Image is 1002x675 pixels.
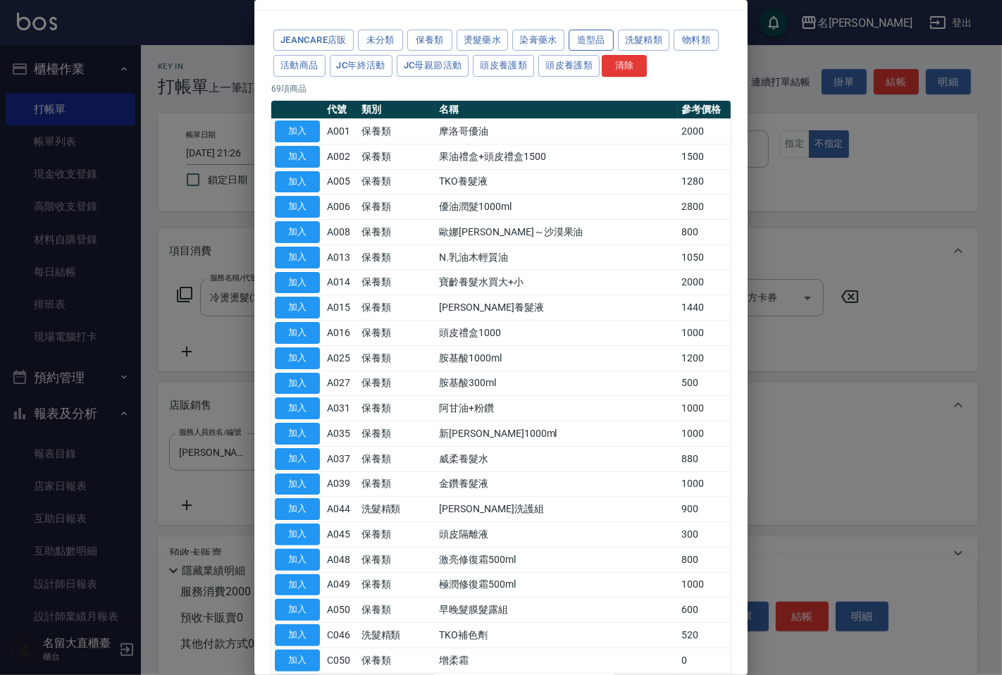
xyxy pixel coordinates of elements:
[435,396,678,421] td: 阿甘油+粉鑽
[275,524,320,545] button: 加入
[358,144,436,169] td: 保養類
[323,169,358,194] td: A005
[678,220,731,245] td: 800
[358,471,436,497] td: 保養類
[678,522,731,547] td: 300
[678,119,731,144] td: 2000
[538,55,600,77] button: 頭皮養護類
[678,270,731,295] td: 2000
[358,295,436,321] td: 保養類
[435,144,678,169] td: 果油禮盒+頭皮禮盒1500
[358,623,436,648] td: 洗髮精類
[435,522,678,547] td: 頭皮隔離液
[602,55,647,77] button: 清除
[358,597,436,623] td: 保養類
[358,321,436,346] td: 保養類
[435,623,678,648] td: TKO補色劑
[435,572,678,597] td: 極潤修復霜500ml
[323,119,358,144] td: A001
[275,146,320,168] button: 加入
[435,244,678,270] td: N.乳油木輕質油
[678,194,731,220] td: 2800
[275,297,320,318] button: 加入
[435,421,678,447] td: 新[PERSON_NAME]1000ml
[323,270,358,295] td: A014
[435,345,678,371] td: 胺基酸1000ml
[358,421,436,447] td: 保養類
[330,55,392,77] button: JC年終活動
[323,446,358,471] td: A037
[678,396,731,421] td: 1000
[275,120,320,142] button: 加入
[435,270,678,295] td: 寶齡養髮水買大+小
[678,547,731,572] td: 800
[275,221,320,243] button: 加入
[473,55,534,77] button: 頭皮養護類
[678,471,731,497] td: 1000
[435,371,678,396] td: 胺基酸300ml
[678,421,731,447] td: 1000
[435,220,678,245] td: 歐娜[PERSON_NAME]～沙漠果油
[358,30,403,51] button: 未分類
[435,101,678,119] th: 名稱
[678,648,731,673] td: 0
[678,597,731,623] td: 600
[323,572,358,597] td: A049
[618,30,670,51] button: 洗髮精類
[678,497,731,522] td: 900
[275,272,320,294] button: 加入
[435,321,678,346] td: 頭皮禮盒1000
[275,599,320,621] button: 加入
[323,421,358,447] td: A035
[323,244,358,270] td: A013
[323,321,358,346] td: A016
[323,648,358,673] td: C050
[435,547,678,572] td: 激亮修復霜500ml
[323,497,358,522] td: A044
[275,574,320,596] button: 加入
[275,473,320,495] button: 加入
[435,648,678,673] td: 增柔霜
[271,82,731,95] p: 69 項商品
[323,144,358,169] td: A002
[275,196,320,218] button: 加入
[407,30,452,51] button: 保養類
[323,597,358,623] td: A050
[435,471,678,497] td: 金鑽養髮液
[358,119,436,144] td: 保養類
[678,101,731,119] th: 參考價格
[275,498,320,520] button: 加入
[678,144,731,169] td: 1500
[275,549,320,571] button: 加入
[358,396,436,421] td: 保養類
[457,30,509,51] button: 燙髮藥水
[569,30,614,51] button: 造型品
[275,373,320,395] button: 加入
[275,397,320,419] button: 加入
[678,371,731,396] td: 500
[678,321,731,346] td: 1000
[358,244,436,270] td: 保養類
[674,30,719,51] button: 物料類
[358,522,436,547] td: 保養類
[358,648,436,673] td: 保養類
[273,55,326,77] button: 活動商品
[275,448,320,470] button: 加入
[358,345,436,371] td: 保養類
[275,322,320,344] button: 加入
[435,295,678,321] td: [PERSON_NAME]養髮液
[273,30,354,51] button: JeanCare店販
[275,650,320,671] button: 加入
[358,270,436,295] td: 保養類
[358,220,436,245] td: 保養類
[323,194,358,220] td: A006
[275,247,320,268] button: 加入
[435,446,678,471] td: 威柔養髮水
[323,471,358,497] td: A039
[397,55,469,77] button: JC母親節活動
[323,396,358,421] td: A031
[678,572,731,597] td: 1000
[358,572,436,597] td: 保養類
[358,101,436,119] th: 類別
[678,446,731,471] td: 880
